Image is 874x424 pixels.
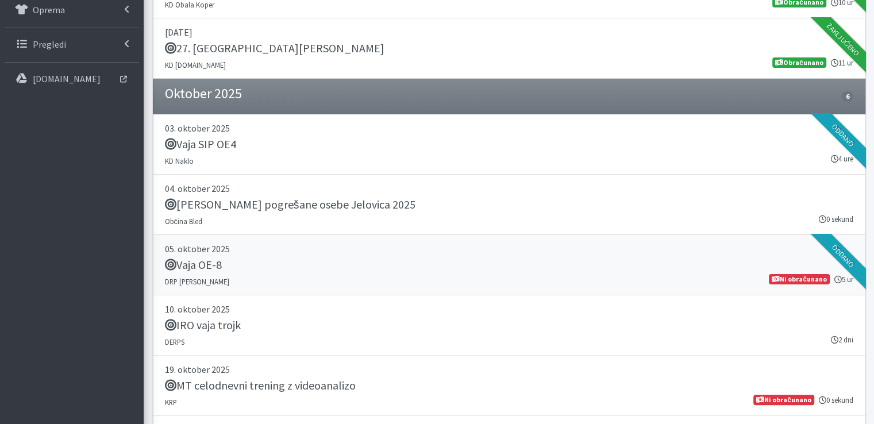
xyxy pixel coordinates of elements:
[165,41,384,55] h5: 27. [GEOGRAPHIC_DATA][PERSON_NAME]
[165,86,242,102] h4: Oktober 2025
[153,295,865,356] a: 10. oktober 2025 IRO vaja trojk DERPS 2 dni
[165,277,229,286] small: DRP [PERSON_NAME]
[165,379,356,392] h5: MT celodnevni trening z videoanalizo
[831,334,853,345] small: 2 dni
[165,318,241,332] h5: IRO vaja trojk
[153,114,865,175] a: 03. oktober 2025 Vaja SIP OE4 KD Naklo 4 ure Oddano
[165,363,853,376] p: 19. oktober 2025
[165,182,853,195] p: 04. oktober 2025
[165,60,226,70] small: KD [DOMAIN_NAME]
[165,198,415,211] h5: [PERSON_NAME] pogrešane osebe Jelovica 2025
[165,302,853,316] p: 10. oktober 2025
[772,57,826,68] span: Obračunano
[153,235,865,295] a: 05. oktober 2025 Vaja OE-8 DRP [PERSON_NAME] 5 ur Ni obračunano Oddano
[165,137,236,151] h5: Vaja SIP OE4
[33,4,65,16] p: Oprema
[33,38,66,50] p: Pregledi
[153,175,865,235] a: 04. oktober 2025 [PERSON_NAME] pogrešane osebe Jelovica 2025 Občina Bled 0 sekund
[165,242,853,256] p: 05. oktober 2025
[753,395,814,405] span: Ni obračunano
[165,156,194,165] small: KD Naklo
[33,73,101,84] p: [DOMAIN_NAME]
[165,398,177,407] small: KRP
[769,274,829,284] span: Ni obračunano
[5,67,139,90] a: [DOMAIN_NAME]
[165,25,853,39] p: [DATE]
[819,395,853,406] small: 0 sekund
[841,91,853,102] span: 6
[153,356,865,416] a: 19. oktober 2025 MT celodnevni trening z videoanalizo KRP 0 sekund Ni obračunano
[165,121,853,135] p: 03. oktober 2025
[165,217,202,226] small: Občina Bled
[819,214,853,225] small: 0 sekund
[5,33,139,56] a: Pregledi
[165,337,184,346] small: DERPS
[165,258,222,272] h5: Vaja OE-8
[153,18,865,79] a: [DATE] 27. [GEOGRAPHIC_DATA][PERSON_NAME] KD [DOMAIN_NAME] 11 ur Obračunano Zaključeno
